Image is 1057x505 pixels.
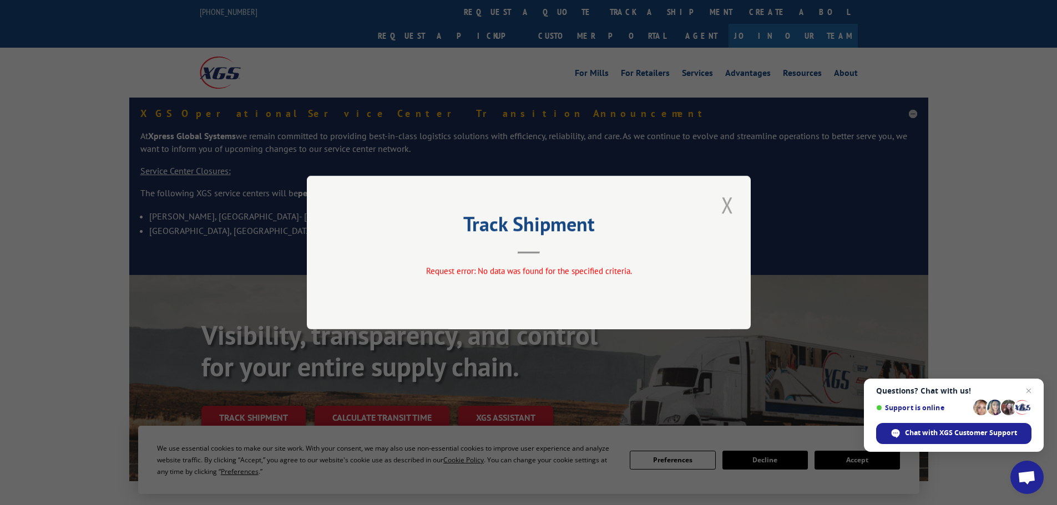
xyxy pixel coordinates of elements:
span: Request error: No data was found for the specified criteria. [426,266,631,276]
h2: Track Shipment [362,216,695,237]
a: Open chat [1010,461,1044,494]
span: Support is online [876,404,969,412]
button: Close modal [718,190,737,220]
span: Chat with XGS Customer Support [876,423,1031,444]
span: Chat with XGS Customer Support [905,428,1017,438]
span: Questions? Chat with us! [876,386,1031,395]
